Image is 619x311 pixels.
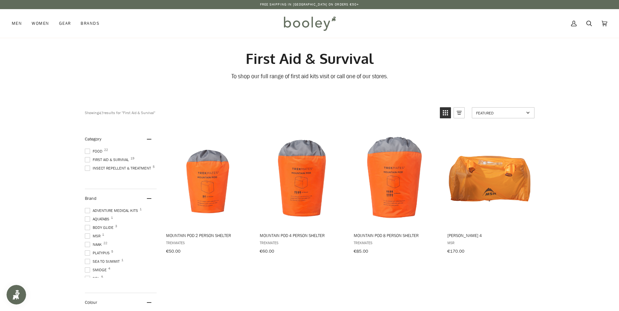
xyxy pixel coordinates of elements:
[281,14,338,33] img: Booley
[259,130,345,256] a: Mountain Pod 4 Person Shelter
[260,232,344,238] span: Mountain Pod 4 Person Shelter
[260,248,274,254] span: €60.00
[76,9,104,38] a: Brands
[85,165,153,171] span: Insect Repellent & Treatment
[54,9,76,38] a: Gear
[111,250,113,253] span: 5
[153,165,155,169] span: 5
[166,248,180,254] span: €50.00
[440,107,451,118] a: View grid mode
[131,157,134,160] span: 19
[354,232,438,238] span: Mountain Pod 8 Person Shelter
[85,242,104,247] span: Naak
[85,275,101,281] span: SOL
[447,240,532,245] span: MSR
[12,20,22,27] span: Men
[85,195,97,201] span: Brand
[103,242,107,245] span: 22
[101,275,103,279] span: 5
[85,148,104,154] span: Food
[85,225,116,230] span: Body Glide
[85,233,102,239] span: MSR
[81,20,100,27] span: Brands
[85,299,102,305] span: Colour
[102,233,104,236] span: 1
[166,232,251,238] span: Mountain Pod 2 Person Shelter
[27,9,54,38] a: Women
[165,130,252,256] a: Mountain Pod 2 Person Shelter
[115,225,117,228] span: 3
[85,157,131,163] span: First Aid & Survival
[85,267,109,273] span: Smidge
[85,50,534,67] h1: First Aid & Survival
[7,285,26,304] iframe: Button to open loyalty program pop-up
[85,107,435,118] div: Showing results for "First Aid & Survival"
[447,232,532,238] span: [PERSON_NAME] 4
[353,136,439,222] img: Trekmates Mountain Pod 8 Person Shelter - Booley Galway
[85,250,112,256] span: Platypus
[85,208,140,214] span: Adventure Medical Kits
[354,240,438,245] span: Trekmates
[454,107,465,118] a: View list mode
[260,240,344,245] span: Trekmates
[353,130,439,256] a: Mountain Pod 8 Person Shelter
[85,216,111,222] span: Aquatabs
[59,20,71,27] span: Gear
[446,130,533,256] a: Munro Bothy 4
[85,259,122,264] span: Sea to Summit
[140,208,142,211] span: 1
[259,136,345,222] img: Trekmates Mountain Pod 4 Person Shelter - Booley Galway
[260,2,359,7] p: Free Shipping in [GEOGRAPHIC_DATA] on Orders €50+
[446,136,533,222] img: MSR Munro Bothy 4 - Booley Galway
[32,20,49,27] span: Women
[476,110,524,116] span: Featured
[85,73,534,81] p: To shop our full range of first aid kits visit or call one of our stores.
[108,267,110,270] span: 4
[121,259,123,262] span: 1
[354,248,368,254] span: €85.00
[111,216,113,219] span: 1
[104,148,108,152] span: 22
[472,107,534,118] a: Sort options
[447,248,464,254] span: €170.00
[99,110,103,116] b: 47
[165,136,252,222] img: Trekmates Mountain Pod 2 Person Shelter - Booley Galway
[12,9,27,38] a: Men
[166,240,251,245] span: Trekmates
[85,136,101,142] span: Category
